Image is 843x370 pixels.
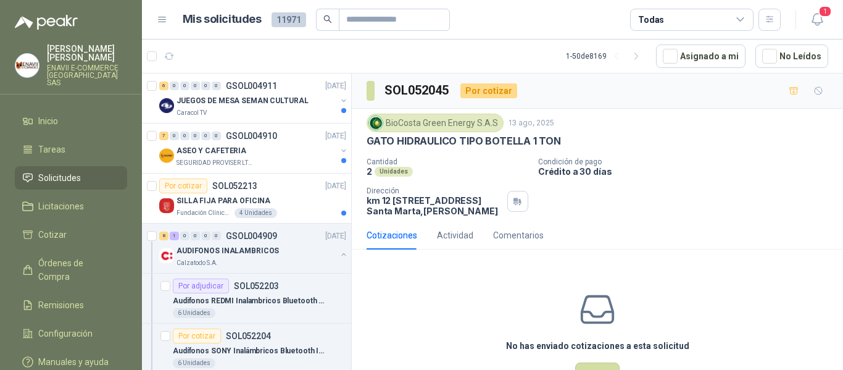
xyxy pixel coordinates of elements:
a: Remisiones [15,293,127,317]
div: 6 Unidades [173,308,215,318]
span: Configuración [38,327,93,340]
div: 0 [212,82,221,90]
span: Manuales y ayuda [38,355,109,369]
div: Todas [638,13,664,27]
button: No Leídos [755,44,828,68]
span: Órdenes de Compra [38,256,115,284]
span: 11971 [272,12,306,27]
span: Solicitudes [38,171,81,185]
a: Cotizar [15,223,127,246]
p: GSOL004911 [226,82,277,90]
div: Unidades [375,167,413,177]
p: SEGURIDAD PROVISER LTDA [176,158,254,168]
p: [DATE] [325,130,346,142]
div: Por cotizar [460,83,517,98]
h3: No has enviado cotizaciones a esta solicitud [506,339,689,353]
p: 2 [367,166,372,177]
p: ENAVII E-COMMERCE [GEOGRAPHIC_DATA] SAS [47,64,127,86]
div: 0 [180,82,189,90]
button: 1 [806,9,828,31]
div: 1 - 50 de 8169 [566,46,646,66]
img: Company Logo [159,148,174,163]
span: 1 [818,6,832,17]
span: Inicio [38,114,58,128]
div: 0 [201,82,210,90]
div: 0 [201,132,210,140]
h1: Mis solicitudes [183,11,262,28]
p: [DATE] [325,180,346,192]
p: AUDIFONOS INALAMBRICOS [176,245,279,257]
a: 8 1 0 0 0 0 GSOL004909[DATE] Company LogoAUDIFONOS INALAMBRICOSCalzatodo S.A. [159,229,349,268]
span: Remisiones [38,298,84,312]
span: Cotizar [38,228,67,242]
div: Comentarios [493,229,544,242]
div: 0 [191,232,200,240]
p: JUEGOS DE MESA SEMAN CULTURAL [176,95,309,107]
p: Audifonos REDMI Inalambricos Bluetooth In Ear Buds 6 Active Negro [173,295,326,307]
a: Por cotizarSOL052213[DATE] Company LogoSILLA FIJA PARA OFICINAFundación Clínica Shaio4 Unidades [142,174,351,224]
div: Cotizaciones [367,229,417,242]
p: Cantidad [367,158,528,166]
p: [DATE] [325,80,346,92]
a: 7 0 0 0 0 0 GSOL004910[DATE] Company LogoASEO Y CAFETERIASEGURIDAD PROVISER LTDA [159,128,349,168]
a: Por adjudicarSOL052203Audifonos REDMI Inalambricos Bluetooth In Ear Buds 6 Active Negro6 Unidades [142,274,351,324]
div: 7 [159,132,168,140]
p: Audífonos SONY Inalámbricos Bluetooth In Ear WFC-710N Cancelación de Ruido [173,345,326,357]
div: 0 [212,132,221,140]
div: BioCosta Green Energy S.A.S [367,114,504,132]
a: Tareas [15,138,127,161]
div: 0 [180,232,189,240]
span: search [323,15,332,23]
img: Logo peakr [15,15,78,30]
div: Por adjudicar [173,279,229,293]
p: Crédito a 30 días [538,166,838,177]
a: Inicio [15,109,127,133]
img: Company Logo [159,248,174,263]
p: GATO HIDRAULICO TIPO BOTELLA 1 TON [367,135,561,148]
img: Company Logo [159,98,174,113]
div: Actividad [437,229,473,242]
div: 0 [170,132,179,140]
div: 0 [201,232,210,240]
div: 0 [212,232,221,240]
div: 0 [180,132,189,140]
p: [DATE] [325,230,346,242]
div: 6 [159,82,168,90]
p: GSOL004910 [226,132,277,140]
p: 13 ago, 2025 [509,117,554,129]
a: Órdenes de Compra [15,251,127,288]
div: 0 [191,132,200,140]
p: [PERSON_NAME] [PERSON_NAME] [47,44,127,62]
a: Licitaciones [15,195,127,218]
p: SOL052203 [234,282,279,290]
p: GSOL004909 [226,232,277,240]
div: Por cotizar [159,179,207,193]
div: 1 [170,232,179,240]
p: SOL052204 [226,332,271,340]
div: 4 Unidades [235,208,277,218]
div: 0 [170,82,179,90]
div: 8 [159,232,168,240]
p: SILLA FIJA PARA OFICINA [176,195,270,207]
p: Calzatodo S.A. [176,258,218,268]
div: Por cotizar [173,329,221,343]
img: Company Logo [15,54,39,77]
p: SOL052213 [212,182,257,190]
a: 6 0 0 0 0 0 GSOL004911[DATE] Company LogoJUEGOS DE MESA SEMAN CULTURALCaracol TV [159,78,349,118]
button: Asignado a mi [656,44,745,68]
img: Company Logo [159,198,174,213]
span: Licitaciones [38,200,84,213]
img: Company Logo [369,116,383,130]
p: Dirección [367,187,502,195]
div: 0 [191,82,200,90]
a: Configuración [15,322,127,345]
span: Tareas [38,143,65,156]
p: Caracol TV [176,108,207,118]
p: ASEO Y CAFETERIA [176,145,246,157]
p: Condición de pago [538,158,838,166]
a: Solicitudes [15,166,127,190]
p: Fundación Clínica Shaio [176,208,232,218]
div: 6 Unidades [173,358,215,368]
p: km 12 [STREET_ADDRESS] Santa Marta , [PERSON_NAME] [367,195,502,216]
h3: SOL052045 [384,81,451,100]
